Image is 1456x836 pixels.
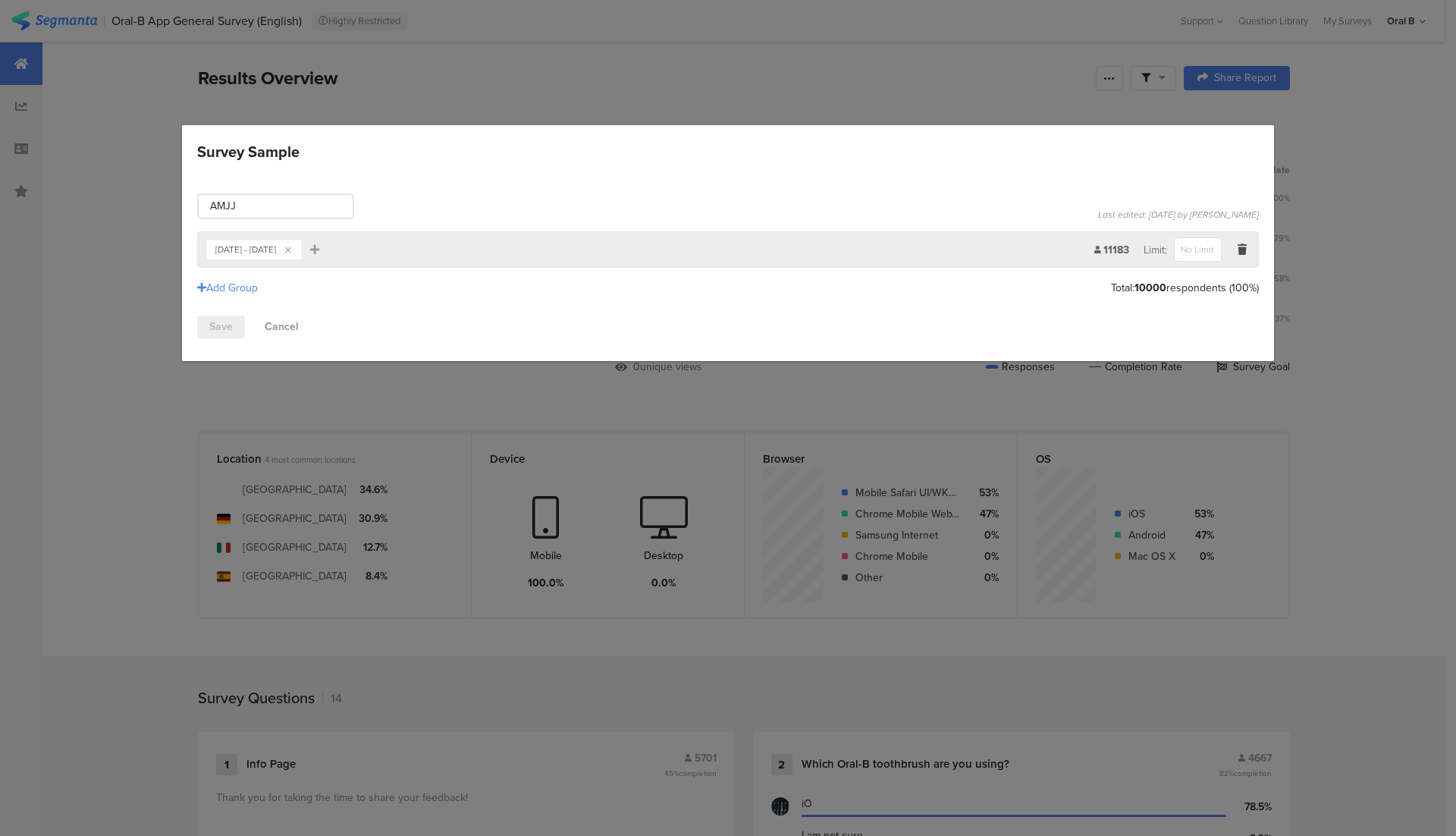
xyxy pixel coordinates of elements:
[1111,280,1259,296] div: Total: respondents (100%)
[197,140,300,163] div: Survey Sample
[197,280,258,296] div: Add Group
[215,245,276,254] div: [DATE] - [DATE]
[1144,237,1222,262] div: Limit:
[1098,208,1259,219] div: Last edited: [DATE] by [PERSON_NAME]
[198,194,353,218] input: No Name
[1094,242,1144,258] div: 11183
[253,316,311,338] a: Cancel
[1174,237,1222,262] input: No Limit
[1134,280,1166,296] b: 10000
[182,125,1274,361] div: Survey Sample
[197,316,245,338] a: Save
